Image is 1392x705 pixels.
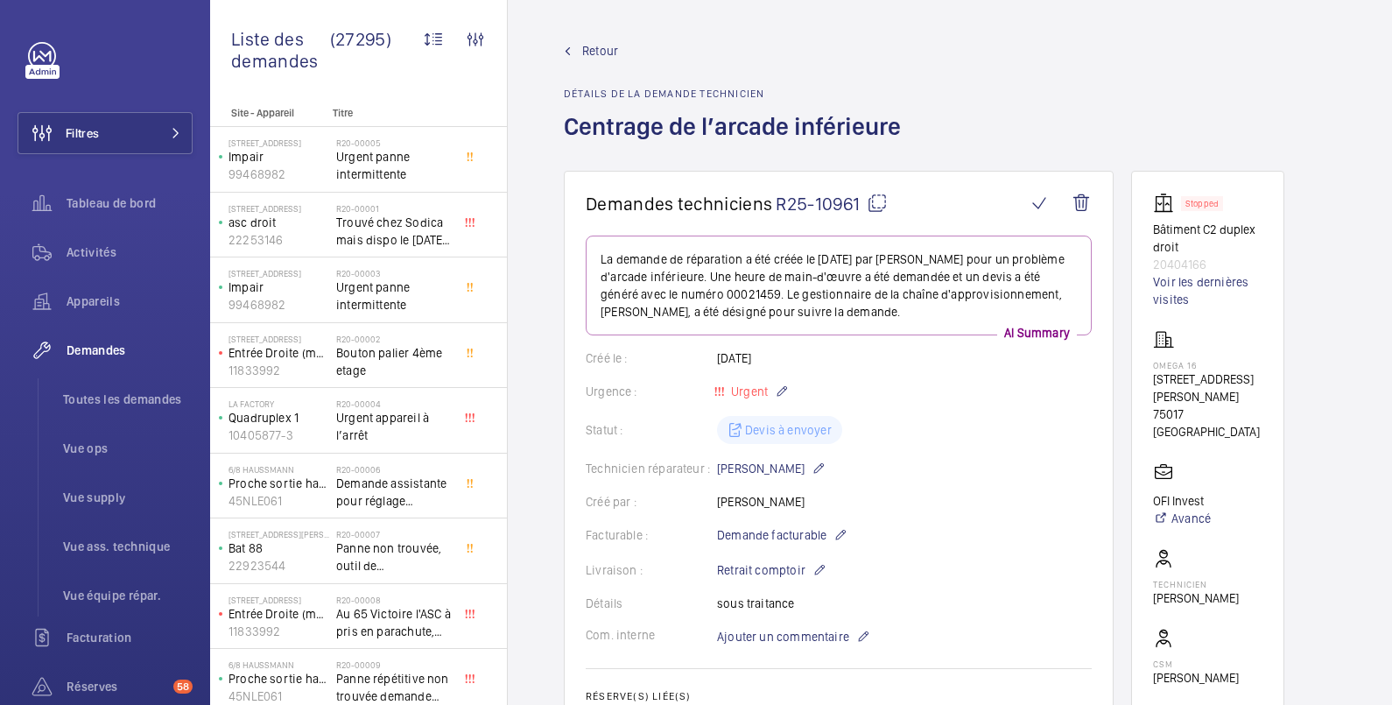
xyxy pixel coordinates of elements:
[228,492,329,510] p: 45NLE061
[228,334,329,344] p: [STREET_ADDRESS]
[717,458,826,479] p: [PERSON_NAME]
[228,659,329,670] p: 6/8 Haussmann
[228,427,329,444] p: 10405877-3
[63,587,193,604] span: Vue équipe répar.
[1153,370,1262,405] p: [STREET_ADDRESS][PERSON_NAME]
[601,250,1077,321] p: La demande de réparation a été créée le [DATE] par [PERSON_NAME] pour un problème d'arcade inféri...
[336,529,452,539] h2: R20-00007
[228,605,329,623] p: Entrée Droite (monte-charge)
[66,124,99,142] span: Filtres
[228,203,329,214] p: [STREET_ADDRESS]
[336,539,452,575] span: Panne non trouvée, outil de déverouillouge impératif pour le diagnostic
[336,475,452,510] span: Demande assistante pour réglage d'opérateurs porte cabine double accès
[228,362,329,379] p: 11833992
[63,391,193,408] span: Toutes les demandes
[336,670,452,705] span: Panne répétitive non trouvée demande assistance expert technique
[228,475,329,492] p: Proche sortie hall Pelletier
[336,214,452,249] span: Trouvé chez Sodica mais dispo le [DATE] [URL][DOMAIN_NAME]
[228,148,329,166] p: Impair
[228,214,329,231] p: asc droit
[67,678,166,695] span: Réserves
[728,384,768,398] span: Urgent
[228,539,329,557] p: Bat 88
[228,464,329,475] p: 6/8 Haussmann
[717,628,849,645] span: Ajouter un commentaire
[228,231,329,249] p: 22253146
[228,137,329,148] p: [STREET_ADDRESS]
[1153,360,1262,370] p: OMEGA 16
[1153,273,1262,308] a: Voir les dernières visites
[1153,669,1239,687] p: [PERSON_NAME]
[333,107,448,119] p: Titre
[228,529,329,539] p: [STREET_ADDRESS][PERSON_NAME]
[336,334,452,344] h2: R20-00002
[336,464,452,475] h2: R20-00006
[228,296,329,314] p: 99468982
[336,659,452,670] h2: R20-00009
[228,595,329,605] p: [STREET_ADDRESS]
[336,344,452,379] span: Bouton palier 4ème etage
[586,193,772,215] span: Demandes techniciens
[717,526,826,544] span: Demande facturable
[1185,201,1219,207] p: Stopped
[173,680,193,694] span: 58
[1153,492,1211,510] p: OFI Invest
[67,629,193,646] span: Facturation
[67,342,193,359] span: Demandes
[67,194,193,212] span: Tableau de bord
[582,42,618,60] span: Retour
[63,538,193,555] span: Vue ass. technique
[228,278,329,296] p: Impair
[564,88,911,100] h2: Détails de la demande technicien
[336,605,452,640] span: Au 65 Victoire l'ASC à pris en parachute, toutes les sécu coupé, il est au 3 ème, asc sans machin...
[228,398,329,409] p: La Factory
[336,409,452,444] span: Urgent appareil à l’arrêt
[1153,510,1211,527] a: Avancé
[228,344,329,362] p: Entrée Droite (monte-charge)
[67,243,193,261] span: Activités
[1153,405,1262,441] p: 75017 [GEOGRAPHIC_DATA]
[336,137,452,148] h2: R20-00005
[228,409,329,427] p: Quadruplex 1
[1153,659,1239,669] p: CSM
[1153,193,1181,214] img: elevator.svg
[228,670,329,687] p: Proche sortie hall Pelletier
[1153,589,1239,607] p: [PERSON_NAME]
[18,112,193,154] button: Filtres
[1153,579,1239,589] p: Technicien
[997,324,1077,342] p: AI Summary
[228,623,329,640] p: 11833992
[1153,256,1262,273] p: 20404166
[228,687,329,705] p: 45NLE061
[336,398,452,409] h2: R20-00004
[336,203,452,214] h2: R20-00001
[717,560,826,581] p: Retrait comptoir
[63,489,193,506] span: Vue supply
[231,28,330,72] span: Liste des demandes
[210,107,326,119] p: Site - Appareil
[336,595,452,605] h2: R20-00008
[1153,221,1262,256] p: Bâtiment C2 duplex droit
[228,166,329,183] p: 99468982
[776,193,888,215] span: R25-10961
[586,690,1092,702] h2: Réserve(s) liée(s)
[336,268,452,278] h2: R20-00003
[228,268,329,278] p: [STREET_ADDRESS]
[67,293,193,310] span: Appareils
[564,110,911,171] h1: Centrage de l’arcade inférieure
[336,148,452,183] span: Urgent panne intermittente
[228,557,329,575] p: 22923544
[63,440,193,457] span: Vue ops
[336,278,452,314] span: Urgent panne intermittente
